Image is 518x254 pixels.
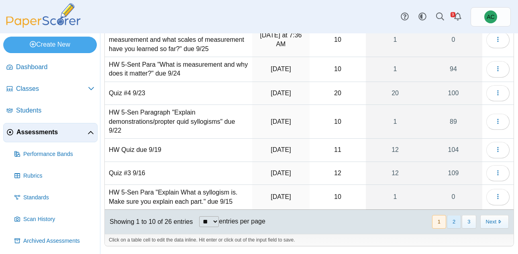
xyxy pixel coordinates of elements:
span: Standards [23,194,94,202]
a: 1 [366,57,424,82]
div: Showing 1 to 10 of 26 entries [105,210,193,234]
a: Create New [3,37,97,53]
a: 0 [424,185,482,209]
td: HW 5-Sen Para "What is a scale of measurement and what scales of measurement have you learned so ... [105,23,252,57]
time: Sep 16, 2025 at 7:53 AM [271,170,291,176]
a: 94 [424,57,482,82]
a: Andrew Christman [471,7,511,27]
a: Performance Bands [11,145,98,164]
time: Sep 22, 2025 at 6:51 PM [271,90,291,96]
td: 10 [310,57,366,82]
span: Students [16,106,94,115]
span: Performance Bands [23,150,94,158]
span: Dashboard [16,63,94,72]
span: Archived Assessments [23,237,94,245]
div: Click on a table cell to edit the data inline. Hit enter or click out of the input field to save. [105,234,514,246]
button: 2 [447,215,461,228]
span: Assessments [16,128,88,137]
a: 12 [366,162,424,184]
a: 12 [366,139,424,161]
td: 12 [310,162,366,185]
a: Alerts [449,8,467,26]
a: 1 [366,185,424,209]
a: 20 [366,82,424,104]
a: Dashboard [3,58,98,77]
td: Quiz #4 9/23 [105,82,252,105]
span: Scan History [23,215,94,223]
span: Rubrics [23,172,94,180]
a: Standards [11,188,98,207]
a: Students [3,101,98,121]
time: Sep 11, 2025 at 10:43 AM [271,193,291,200]
a: PaperScorer [3,22,84,29]
label: entries per page [219,218,265,225]
time: Sep 18, 2025 at 7:52 AM [271,146,291,153]
td: Quiz #3 9/16 [105,162,252,185]
a: Rubrics [11,166,98,186]
a: 89 [424,105,482,138]
nav: pagination [431,215,509,228]
a: Classes [3,80,98,99]
a: Assessments [3,123,98,142]
img: PaperScorer [3,3,84,28]
td: HW 5-Sen Para "Explain What a syllogism is. Make sure you explain each part." due 9/15 [105,185,252,210]
td: 10 [310,105,366,139]
td: HW 5-Sen Paragraph "Explain demonstrations/propter quid syllogisms" due 9/22 [105,105,252,139]
time: Sep 18, 2025 at 2:23 PM [271,118,291,125]
td: HW Quiz due 9/19 [105,139,252,162]
span: Andrew Christman [487,14,494,20]
a: 100 [424,82,482,104]
button: 1 [432,215,446,228]
td: HW 5-Sent Para "What is measurement and why does it matter?" due 9/24 [105,57,252,82]
td: 10 [310,23,366,57]
a: 0 [424,23,482,57]
a: 1 [366,23,424,57]
time: Sep 22, 2025 at 7:26 PM [271,66,291,72]
button: 3 [462,215,476,228]
a: 104 [424,139,482,161]
td: 20 [310,82,366,105]
button: Next [480,215,509,228]
a: Archived Assessments [11,231,98,251]
span: Andrew Christman [484,10,497,23]
a: 1 [366,105,424,138]
a: Scan History [11,210,98,229]
td: 10 [310,185,366,210]
td: 11 [310,139,366,162]
span: Classes [16,84,88,93]
a: 109 [424,162,482,184]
